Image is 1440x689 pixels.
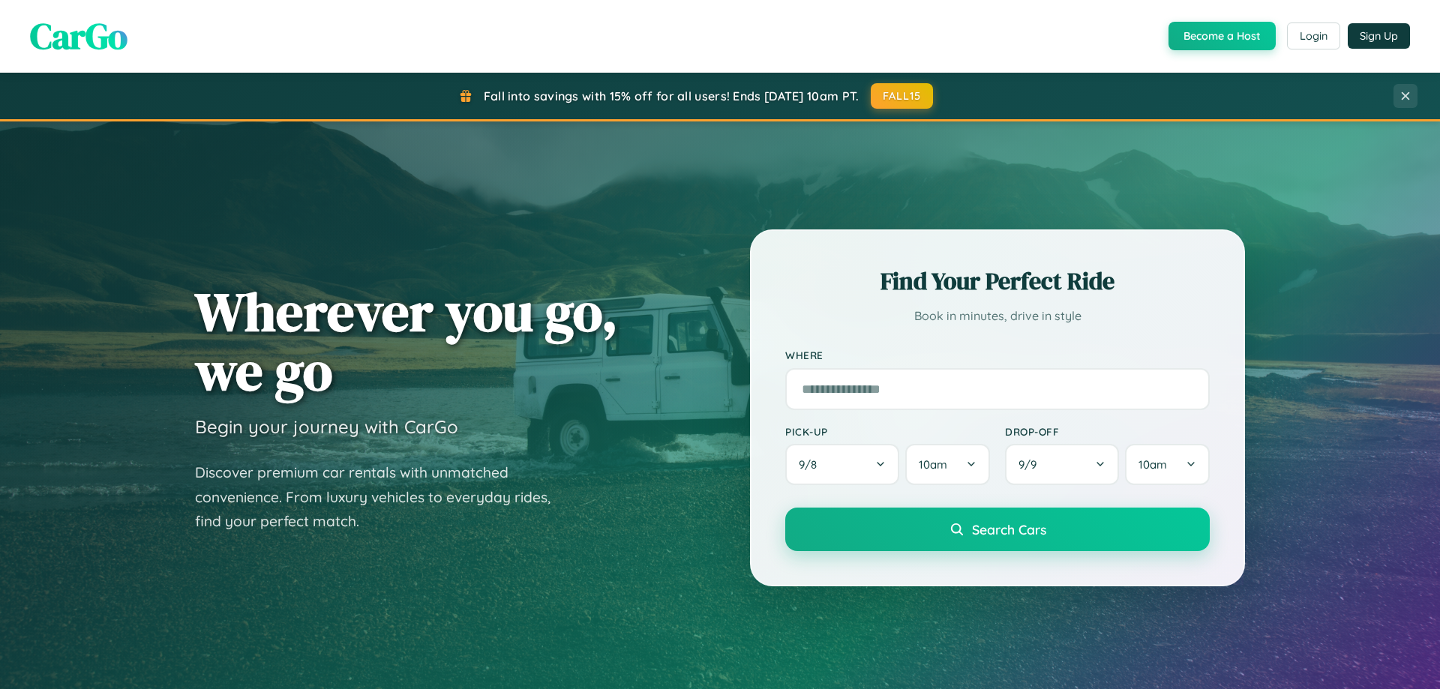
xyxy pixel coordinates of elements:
[1138,457,1167,472] span: 10am
[871,83,934,109] button: FALL15
[195,460,570,534] p: Discover premium car rentals with unmatched convenience. From luxury vehicles to everyday rides, ...
[30,11,127,61] span: CarGo
[785,349,1210,362] label: Where
[1125,444,1210,485] button: 10am
[1168,22,1276,50] button: Become a Host
[785,265,1210,298] h2: Find Your Perfect Ride
[799,457,824,472] span: 9 / 8
[905,444,990,485] button: 10am
[1287,22,1340,49] button: Login
[195,415,458,438] h3: Begin your journey with CarGo
[785,305,1210,327] p: Book in minutes, drive in style
[919,457,947,472] span: 10am
[1005,444,1119,485] button: 9/9
[1018,457,1044,472] span: 9 / 9
[484,88,859,103] span: Fall into savings with 15% off for all users! Ends [DATE] 10am PT.
[1005,425,1210,438] label: Drop-off
[972,521,1046,538] span: Search Cars
[785,425,990,438] label: Pick-up
[195,282,618,400] h1: Wherever you go, we go
[1348,23,1410,49] button: Sign Up
[785,508,1210,551] button: Search Cars
[785,444,899,485] button: 9/8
